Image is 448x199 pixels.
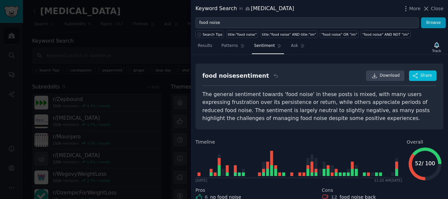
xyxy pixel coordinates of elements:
span: Patterns [221,43,238,49]
span: Pros [195,187,205,194]
a: Results [195,41,214,54]
div: title:"food noise" [228,32,257,37]
div: "food noise" AND NOT "im" [362,32,409,37]
a: Download [366,70,404,81]
button: Share [409,70,437,81]
div: food noise sentiment [202,72,269,80]
span: in [239,6,243,12]
input: Try a keyword related to your business [195,17,419,29]
a: Sentiment [252,41,284,54]
span: More [409,5,421,12]
div: "food noise" OR "im" [321,32,357,37]
span: Overall [407,139,423,146]
button: Search Tips [195,30,224,38]
a: title:"food noise" [226,30,258,38]
div: 11:20 AM [DATE] [374,178,402,183]
span: Close [431,5,443,12]
span: Results [198,43,212,49]
button: Browse [421,17,446,29]
div: Track [432,49,441,53]
span: Ask [291,43,298,49]
span: Cons [322,187,333,194]
span: Search Tips [203,32,223,37]
a: Patterns [219,41,247,54]
a: "food noise" OR "im" [320,30,358,38]
span: Share [420,73,432,79]
span: Timeline [195,139,215,146]
div: [DATE] [195,178,207,183]
a: "food noise" AND NOT "im" [361,30,411,38]
a: title:"food noise" AND title:"im" [260,30,317,38]
div: title:"food noise" AND title:"im" [262,32,316,37]
button: More [402,5,421,12]
div: Keyword Search [MEDICAL_DATA] [195,5,294,13]
span: Sentiment [254,43,275,49]
button: Track [430,40,443,54]
text: 52 / 100 [415,160,435,167]
a: Ask [289,41,307,54]
div: The general sentiment towards 'food noise' in these posts is mixed, with many users expressing fr... [202,90,437,123]
span: Download [380,73,400,79]
button: Close [423,5,443,12]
